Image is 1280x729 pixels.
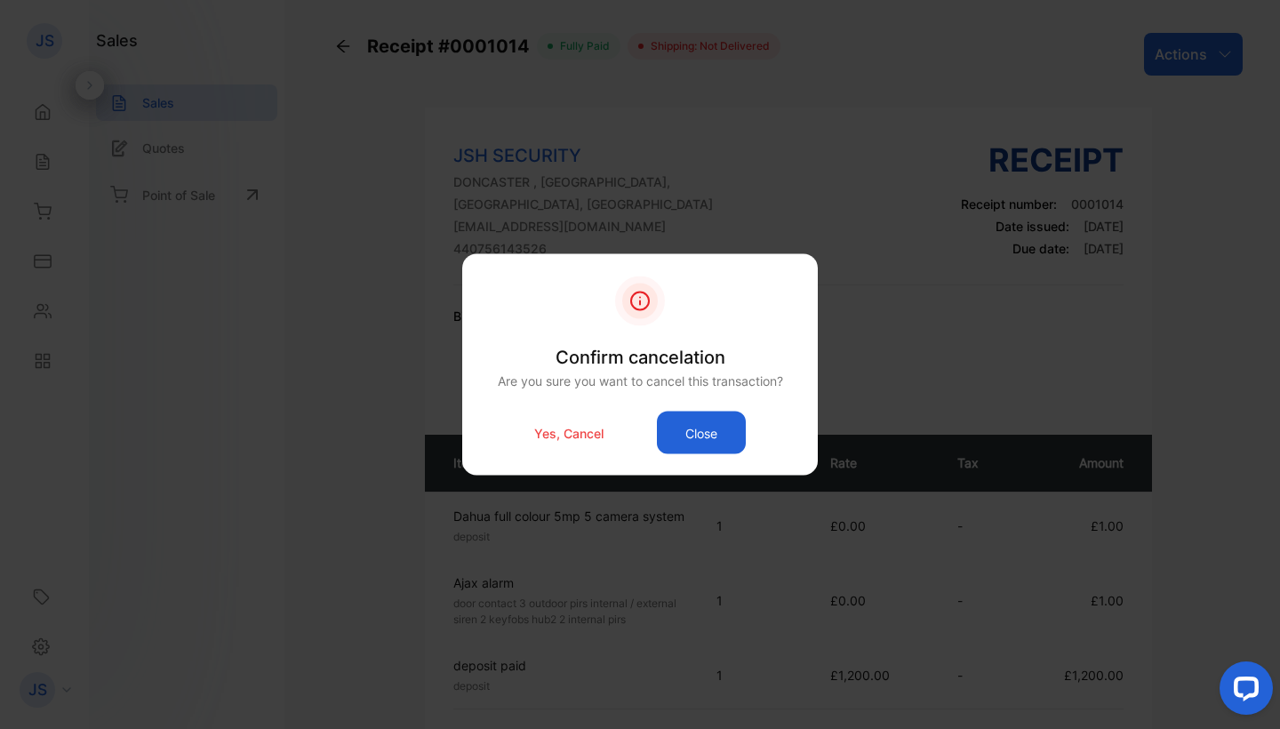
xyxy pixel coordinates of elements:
p: Are you sure you want to cancel this transaction? [498,372,783,390]
p: Confirm cancelation [498,344,783,371]
iframe: LiveChat chat widget [1205,654,1280,729]
button: Close [657,412,746,454]
p: Yes, Cancel [534,423,604,442]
